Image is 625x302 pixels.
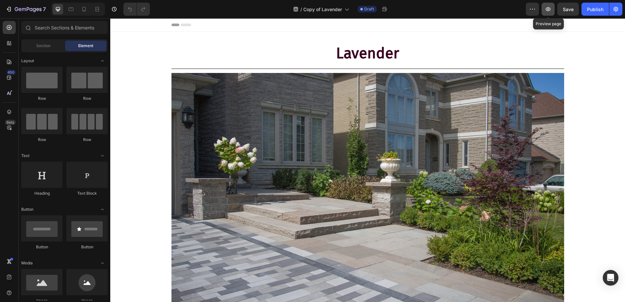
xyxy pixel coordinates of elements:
[21,137,62,143] div: Row
[3,3,49,16] button: 7
[66,137,108,143] div: Row
[66,244,108,250] div: Button
[97,258,108,268] span: Toggle open
[97,151,108,161] span: Toggle open
[587,6,603,13] div: Publish
[21,21,108,34] input: Search Sections & Elements
[303,6,342,13] span: Copy of Lavender
[581,3,609,16] button: Publish
[21,206,33,212] span: Button
[21,260,33,266] span: Media
[21,96,62,101] div: Row
[5,120,16,125] div: Beta
[66,96,108,101] div: Row
[66,190,108,196] div: Text Block
[300,6,302,13] span: /
[364,6,374,12] span: Draft
[43,5,46,13] p: 7
[21,153,29,159] span: Text
[21,190,62,196] div: Heading
[123,3,150,16] div: Undo/Redo
[603,270,618,286] div: Open Intercom Messenger
[78,43,93,49] span: Element
[36,43,50,49] span: Section
[557,3,579,16] button: Save
[97,204,108,215] span: Toggle open
[110,18,625,302] iframe: Design area
[21,58,34,64] span: Layout
[6,70,16,75] div: 450
[563,7,574,12] span: Save
[21,244,62,250] div: Button
[97,56,108,66] span: Toggle open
